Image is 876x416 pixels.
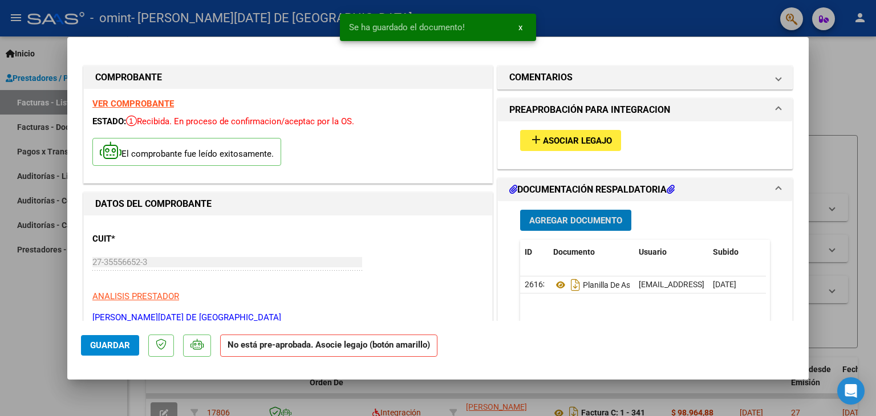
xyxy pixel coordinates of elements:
[518,22,522,32] span: x
[92,116,126,127] span: ESTADO:
[529,133,543,146] mat-icon: add
[95,198,212,209] strong: DATOS DEL COMPROBANTE
[520,240,549,264] datatable-header-cell: ID
[708,240,765,264] datatable-header-cell: Subido
[498,99,792,121] mat-expansion-panel-header: PREAPROBACIÓN PARA INTEGRACION
[126,116,354,127] span: Recibida. En proceso de confirmacion/aceptac por la OS.
[92,291,179,301] span: ANALISIS PRESTADOR
[713,247,739,256] span: Subido
[92,99,174,109] a: VER COMPROBANTE
[81,335,139,356] button: Guardar
[525,247,532,256] span: ID
[509,71,573,84] h1: COMENTARIOS
[553,247,595,256] span: Documento
[509,103,670,117] h1: PREAPROBACIÓN PARA INTEGRACION
[90,340,130,350] span: Guardar
[520,210,631,231] button: Agregar Documento
[549,240,634,264] datatable-header-cell: Documento
[713,280,736,289] span: [DATE]
[92,311,484,324] p: [PERSON_NAME][DATE] DE [GEOGRAPHIC_DATA]
[568,276,583,294] i: Descargar documento
[634,240,708,264] datatable-header-cell: Usuario
[220,335,437,357] strong: No está pre-aprobada. Asocie legajo (botón amarillo)
[525,280,547,289] span: 26163
[529,215,622,226] span: Agregar Documento
[349,22,465,33] span: Se ha guardado el documento!
[498,121,792,169] div: PREAPROBACIÓN PARA INTEGRACION
[509,183,675,197] h1: DOCUMENTACIÓN RESPALDATORIA
[837,377,865,405] div: Open Intercom Messenger
[498,178,792,201] mat-expansion-panel-header: DOCUMENTACIÓN RESPALDATORIA
[543,136,612,146] span: Asociar Legajo
[553,280,658,289] span: Planilla De Asistencia
[639,247,667,256] span: Usuario
[95,72,162,83] strong: COMPROBANTE
[92,138,281,166] p: El comprobante fue leído exitosamente.
[765,240,822,264] datatable-header-cell: Acción
[520,130,621,151] button: Asociar Legajo
[92,233,210,246] p: CUIT
[509,17,532,38] button: x
[498,66,792,89] mat-expansion-panel-header: COMENTARIOS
